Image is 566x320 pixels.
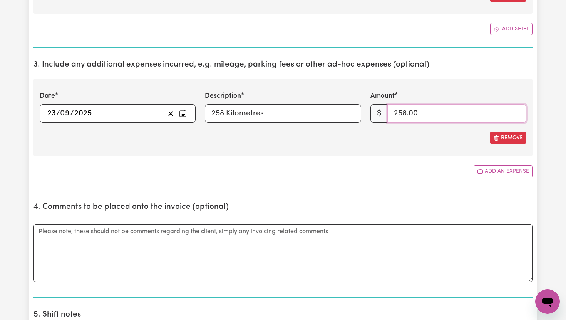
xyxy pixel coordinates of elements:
iframe: Button to launch messaging window [535,289,560,314]
label: Amount [370,91,395,101]
input: -- [60,108,70,119]
button: Add another shift [490,23,533,35]
button: Remove this expense [490,132,526,144]
h2: 3. Include any additional expenses incurred, e.g. mileage, parking fees or other ad-hoc expenses ... [33,60,533,70]
button: Clear date [165,108,177,119]
h2: 5. Shift notes [33,310,533,320]
label: Date [40,91,55,101]
button: Add another expense [474,165,533,177]
span: / [70,109,74,118]
h2: 4. Comments to be placed onto the invoice (optional) [33,202,533,212]
input: ---- [74,108,92,119]
span: / [56,109,60,118]
label: Description [205,91,241,101]
button: Enter the date of expense [177,108,189,119]
input: 258 Kilometres [205,104,361,123]
input: -- [47,108,56,119]
span: $ [370,104,388,123]
span: 0 [60,110,65,117]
